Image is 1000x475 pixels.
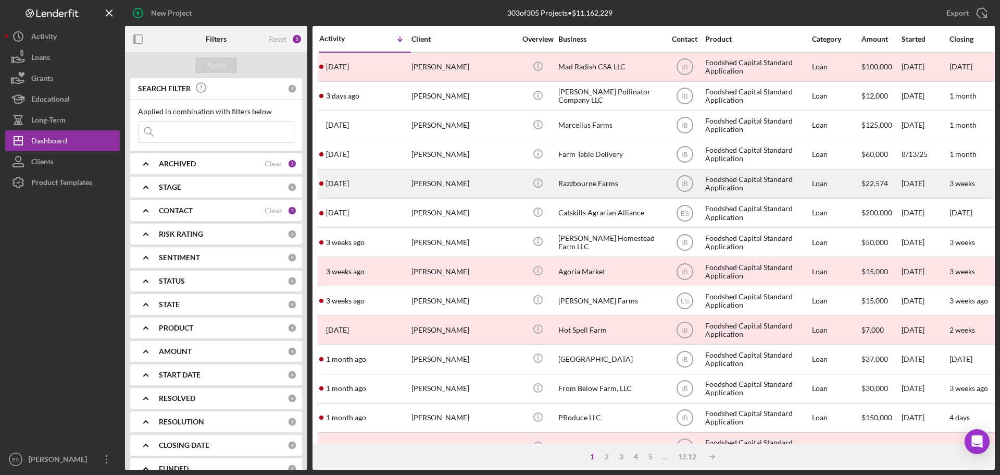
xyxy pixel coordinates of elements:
[287,182,297,192] div: 0
[705,404,809,432] div: Foodshed Capital Standard Application
[326,355,366,363] time: 2025-07-29 12:52
[206,35,227,43] b: Filters
[558,345,662,373] div: [GEOGRAPHIC_DATA]
[265,160,282,168] div: Clear
[812,345,860,373] div: Loan
[812,53,860,81] div: Loan
[159,230,203,238] b: RISK RATING
[326,238,365,247] time: 2025-08-07 17:51
[269,35,286,43] div: Reset
[812,433,860,461] div: Loan
[507,9,612,17] div: 303 of 305 Projects • $11,162,229
[558,228,662,256] div: [PERSON_NAME] Homestead Farm LLC
[5,172,120,193] button: Product Templates
[5,26,120,47] a: Activity
[658,453,673,461] div: ...
[287,276,297,286] div: 0
[861,170,901,198] div: $22,574
[682,64,687,71] text: IB
[125,3,202,23] button: New Project
[861,287,901,314] div: $15,000
[861,112,901,139] div: $125,000
[558,170,662,198] div: Razzbourne Farms
[682,444,687,451] text: IB
[5,89,120,109] button: Educational
[151,3,192,23] div: New Project
[287,323,297,333] div: 0
[326,326,349,334] time: 2025-07-31 00:09
[705,258,809,285] div: Foodshed Capital Standard Application
[861,345,901,373] div: $37,000
[902,199,948,227] div: [DATE]
[31,68,53,91] div: Grants
[326,267,365,276] time: 2025-08-06 14:30
[12,457,19,462] text: ES
[902,141,948,168] div: 8/13/25
[558,35,662,43] div: Business
[31,109,66,133] div: Long-Term
[902,82,948,110] div: [DATE]
[195,57,237,73] button: Apply
[558,258,662,285] div: Agoria Market
[518,35,557,43] div: Overview
[682,151,687,159] text: IB
[558,375,662,403] div: From Below Farm, LLC
[902,53,948,81] div: [DATE]
[861,316,901,344] div: $7,000
[902,316,948,344] div: [DATE]
[949,91,977,100] time: 1 month
[558,141,662,168] div: Farm Table Delivery
[902,375,948,403] div: [DATE]
[558,112,662,139] div: Marcellus Farms
[5,130,120,151] a: Dashboard
[812,112,860,139] div: Loan
[861,199,901,227] div: $200,000
[949,120,977,129] time: 1 month
[326,209,349,217] time: 2025-08-15 14:26
[902,287,948,314] div: [DATE]
[705,82,809,110] div: Foodshed Capital Standard Application
[682,180,687,188] text: IB
[558,316,662,344] div: Hot Spell Farm
[558,53,662,81] div: Mad Radish CSA LLC
[411,112,516,139] div: [PERSON_NAME]
[705,199,809,227] div: Foodshed Capital Standard Application
[326,297,365,305] time: 2025-08-05 18:11
[326,92,359,100] time: 2025-08-25 15:51
[812,35,860,43] div: Category
[558,433,662,461] div: Gallatin Grassfed LLC
[682,356,687,363] text: IB
[287,464,297,473] div: 0
[31,151,54,175] div: Clients
[558,287,662,314] div: [PERSON_NAME] Farms
[949,238,975,247] time: 3 weeks
[326,179,349,188] time: 2025-08-18 15:54
[861,82,901,110] div: $12,000
[411,170,516,198] div: [PERSON_NAME]
[159,441,209,449] b: CLOSING DATE
[138,84,191,93] b: SEARCH FILTER
[949,208,972,217] time: [DATE]
[643,453,658,461] div: 5
[411,316,516,344] div: [PERSON_NAME]
[159,300,180,309] b: STATE
[411,404,516,432] div: [PERSON_NAME]
[705,375,809,403] div: Foodshed Capital Standard Application
[159,324,193,332] b: PRODUCT
[812,170,860,198] div: Loan
[949,413,970,422] time: 4 days
[812,141,860,168] div: Loan
[902,112,948,139] div: [DATE]
[812,316,860,344] div: Loan
[705,35,809,43] div: Product
[326,150,349,159] time: 2025-08-19 01:07
[159,394,195,403] b: RESOLVED
[292,34,302,44] div: 5
[287,253,297,262] div: 0
[861,141,901,168] div: $60,000
[5,151,120,172] a: Clients
[287,417,297,427] div: 0
[949,325,975,334] time: 2 weeks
